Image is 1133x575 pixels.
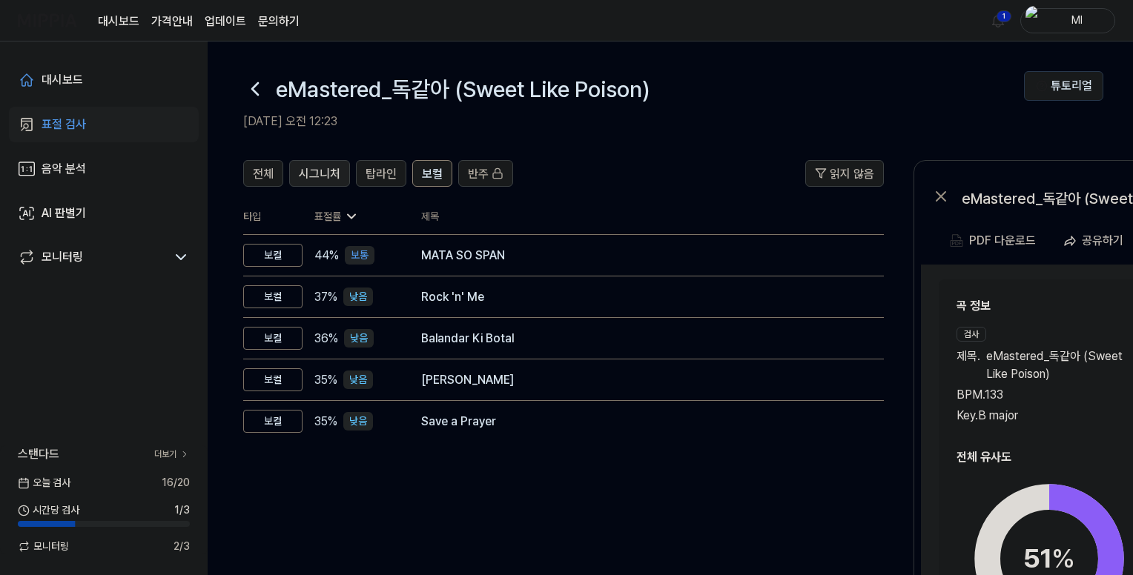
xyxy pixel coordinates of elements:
[243,244,303,267] div: 보컬
[243,160,283,187] button: 전체
[957,327,986,342] div: 검사
[805,160,884,187] button: 읽지 않음
[344,329,374,348] div: 낮음
[98,13,139,30] a: 대시보드
[42,205,86,222] div: AI 판별기
[9,196,199,231] a: AI 판별기
[356,160,406,187] button: 탑라인
[830,165,874,183] span: 읽지 않음
[314,247,339,265] span: 44 %
[299,165,340,183] span: 시그니처
[1036,80,1048,92] img: Help
[343,287,373,306] div: 낮음
[957,348,980,383] span: 제목 .
[1020,8,1115,33] button: profileMl
[243,285,303,308] div: 보컬
[1024,71,1103,101] button: 튜토리얼
[343,370,373,389] div: 낮음
[1051,542,1075,574] span: %
[468,165,489,183] span: 반주
[243,368,303,391] div: 보컬
[969,231,1036,250] div: PDF 다운로드
[421,413,860,431] div: Save a Prayer
[205,13,246,30] a: 업데이트
[343,412,373,431] div: 낮음
[9,151,199,187] a: 음악 분석
[345,246,374,265] div: 보통
[957,407,1132,425] div: Key. B major
[314,288,337,306] span: 37 %
[18,475,70,491] span: 오늘 검사
[366,165,397,183] span: 탑라인
[421,288,860,306] div: Rock 'n' Me
[151,13,193,30] button: 가격안내
[957,386,1132,404] div: BPM. 133
[18,248,166,266] a: 모니터링
[412,160,452,187] button: 보컬
[458,160,513,187] button: 반주
[421,247,860,265] div: MATA SO SPAN
[314,413,337,431] span: 35 %
[422,165,443,183] span: 보컬
[18,445,59,463] span: 스탠다드
[154,448,190,461] a: 더보기
[421,330,860,348] div: Balandar Ki Botal
[243,199,303,235] th: 타입
[950,234,963,247] img: PDF Download
[989,12,1007,30] img: 알림
[42,248,83,266] div: 모니터링
[243,410,303,433] div: 보컬
[986,348,1132,383] span: eMastered_독같아 (Sweet Like Poison)
[947,226,1039,256] button: PDF 다운로드
[18,539,69,554] span: 모니터링
[276,73,650,106] h1: eMastered_독같아 (Sweet Like Poison)
[421,371,860,389] div: [PERSON_NAME]
[243,327,303,350] div: 보컬
[253,165,274,183] span: 전체
[1025,6,1043,36] img: profile
[421,199,884,234] th: 제목
[997,10,1011,22] div: 1
[9,62,199,98] a: 대시보드
[1048,12,1106,28] div: Ml
[258,13,300,30] a: 문의하기
[42,116,86,133] div: 표절 검사
[289,160,350,187] button: 시그니처
[314,371,337,389] span: 35 %
[18,502,79,518] span: 시간당 검사
[42,160,86,178] div: 음악 분석
[42,71,83,89] div: 대시보드
[174,502,190,518] span: 1 / 3
[1082,231,1123,250] div: 공유하기
[162,475,190,491] span: 16 / 20
[9,107,199,142] a: 표절 검사
[243,113,1024,130] h2: [DATE] 오전 12:23
[986,9,1010,33] button: 알림1
[174,539,190,554] span: 2 / 3
[314,330,338,348] span: 36 %
[314,209,397,225] div: 표절률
